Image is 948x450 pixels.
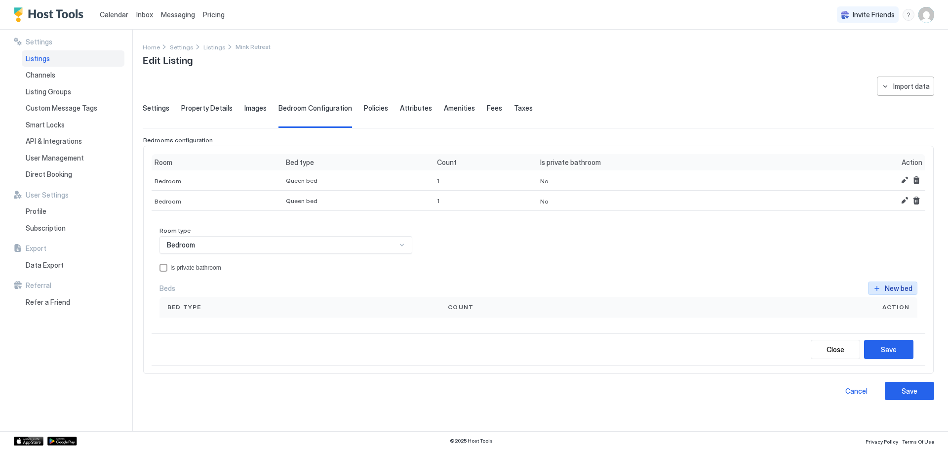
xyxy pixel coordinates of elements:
[902,386,917,396] div: Save
[181,104,233,113] span: Property Details
[26,281,51,290] span: Referral
[22,220,124,237] a: Subscription
[143,41,160,52] a: Home
[22,100,124,117] a: Custom Message Tags
[100,10,128,19] span: Calendar
[487,104,502,113] span: Fees
[26,121,65,129] span: Smart Locks
[244,104,267,113] span: Images
[136,9,153,20] a: Inbox
[159,227,191,234] span: Room type
[26,54,50,63] span: Listings
[885,283,912,293] div: New bed
[437,158,457,167] span: Count
[159,284,175,293] span: Beds
[831,382,881,400] button: Cancel
[143,104,169,113] span: Settings
[540,158,601,167] span: Is private bathroom
[811,340,860,359] button: Close
[22,50,124,67] a: Listings
[899,195,910,206] button: Edit
[868,282,917,295] button: New bed
[26,104,97,113] span: Custom Message Tags
[203,41,226,52] a: Listings
[902,158,922,167] span: Action
[167,303,201,312] span: Bed type
[450,438,493,444] span: © 2025 Host Tools
[100,9,128,20] a: Calendar
[26,244,46,253] span: Export
[910,174,922,186] button: Remove
[26,207,46,216] span: Profile
[278,104,352,113] span: Bedroom Configuration
[22,67,124,83] a: Channels
[136,10,153,19] span: Inbox
[540,198,549,205] span: No
[437,177,439,184] span: 1
[22,150,124,166] a: User Management
[286,177,317,184] span: Queen bed
[866,439,898,445] span: Privacy Policy
[170,264,917,271] div: Is private bathroom
[26,38,52,46] span: Settings
[866,436,898,446] a: Privacy Policy
[143,52,193,67] span: Edit Listing
[167,241,195,249] span: Bedroom
[10,416,34,440] iframe: Intercom live chat
[22,257,124,274] a: Data Export
[902,439,934,445] span: Terms Of Use
[877,77,934,96] button: Import data
[910,195,922,206] button: Remove
[203,10,225,19] span: Pricing
[364,104,388,113] span: Policies
[236,43,271,50] span: Breadcrumb
[14,437,43,446] a: App Store
[22,133,124,150] a: API & Integrations
[881,344,897,355] div: Save
[26,71,55,80] span: Channels
[845,386,868,396] div: Cancel
[864,340,913,359] button: Save
[14,7,88,22] a: Host Tools Logo
[22,203,124,220] a: Profile
[540,177,549,185] span: No
[26,137,82,146] span: API & Integrations
[143,136,213,144] span: Bedrooms configuration
[853,10,895,19] span: Invite Friends
[161,10,195,19] span: Messaging
[286,197,317,205] span: Queen bed
[400,104,432,113] span: Attributes
[902,436,934,446] a: Terms Of Use
[22,166,124,183] a: Direct Booking
[26,261,64,270] span: Data Export
[161,9,195,20] a: Messaging
[26,224,66,233] span: Subscription
[26,87,71,96] span: Listing Groups
[155,158,172,167] span: Room
[155,198,181,205] span: Bedroom
[286,158,314,167] span: Bed type
[26,154,84,163] span: User Management
[903,9,914,21] div: menu
[203,41,226,52] div: Breadcrumb
[170,41,194,52] div: Breadcrumb
[22,83,124,100] a: Listing Groups
[203,43,226,51] span: Listings
[444,104,475,113] span: Amenities
[22,117,124,133] a: Smart Locks
[170,43,194,51] span: Settings
[47,437,77,446] a: Google Play Store
[918,7,934,23] div: User profile
[448,303,474,312] span: Count
[143,41,160,52] div: Breadcrumb
[26,298,70,307] span: Refer a Friend
[437,197,439,205] span: 1
[514,104,533,113] span: Taxes
[893,81,930,91] div: Import data
[26,191,69,200] span: User Settings
[899,174,910,186] button: Edit
[159,264,917,272] div: privateBathroom
[827,344,844,355] div: Close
